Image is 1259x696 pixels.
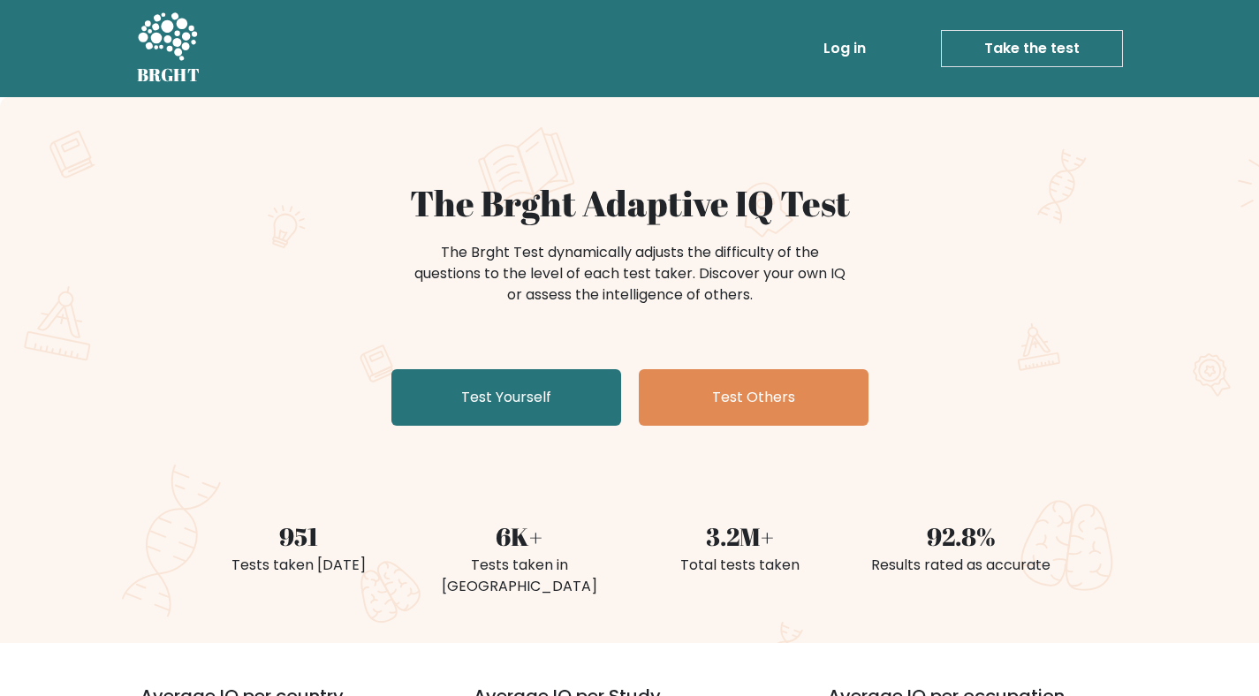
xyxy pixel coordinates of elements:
div: Total tests taken [641,555,840,576]
div: The Brght Test dynamically adjusts the difficulty of the questions to the level of each test take... [409,242,851,306]
a: BRGHT [137,7,201,90]
a: Log in [816,31,873,66]
h5: BRGHT [137,64,201,86]
a: Take the test [941,30,1123,67]
a: Test Others [639,369,868,426]
div: Tests taken in [GEOGRAPHIC_DATA] [420,555,619,597]
a: Test Yourself [391,369,621,426]
div: 3.2M+ [641,518,840,555]
div: 92.8% [861,518,1061,555]
div: 951 [199,518,398,555]
div: 6K+ [420,518,619,555]
h1: The Brght Adaptive IQ Test [199,182,1061,224]
div: Results rated as accurate [861,555,1061,576]
div: Tests taken [DATE] [199,555,398,576]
